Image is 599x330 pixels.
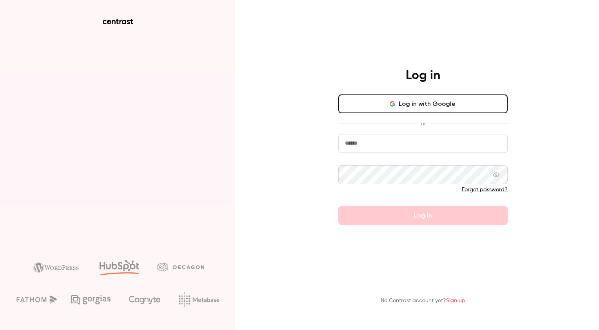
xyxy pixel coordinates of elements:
[338,94,508,113] button: Log in with Google
[381,297,465,305] p: No Contrast account yet?
[406,68,440,83] h4: Log in
[446,298,465,303] a: Sign up
[157,263,204,271] img: decagon
[462,187,508,192] a: Forgot password?
[417,120,430,128] span: or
